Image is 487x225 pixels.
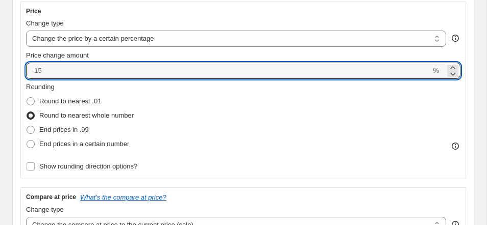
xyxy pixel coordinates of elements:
[39,126,89,133] span: End prices in .99
[39,97,101,105] span: Round to nearest .01
[450,33,460,43] div: help
[39,140,129,148] span: End prices in a certain number
[80,193,166,201] button: What's the compare at price?
[26,7,41,15] h3: Price
[433,67,439,74] span: %
[26,206,64,213] span: Change type
[39,162,137,170] span: Show rounding direction options?
[26,19,64,27] span: Change type
[26,83,55,91] span: Rounding
[26,63,431,79] input: -15
[39,111,134,119] span: Round to nearest whole number
[26,51,89,59] span: Price change amount
[26,193,76,201] h3: Compare at price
